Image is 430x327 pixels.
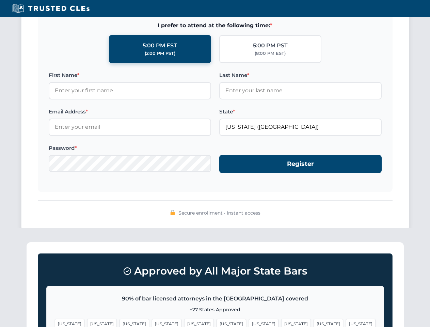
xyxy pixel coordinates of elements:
[253,41,288,50] div: 5:00 PM PST
[49,108,211,116] label: Email Address
[143,41,177,50] div: 5:00 PM EST
[46,262,384,280] h3: Approved by All Major State Bars
[219,82,382,99] input: Enter your last name
[55,306,376,313] p: +27 States Approved
[255,50,286,57] div: (8:00 PM EST)
[10,3,92,14] img: Trusted CLEs
[219,71,382,79] label: Last Name
[145,50,175,57] div: (2:00 PM PST)
[49,119,211,136] input: Enter your email
[49,71,211,79] label: First Name
[55,294,376,303] p: 90% of bar licensed attorneys in the [GEOGRAPHIC_DATA] covered
[178,209,260,217] span: Secure enrollment • Instant access
[219,155,382,173] button: Register
[49,21,382,30] span: I prefer to attend at the following time:
[219,119,382,136] input: Florida (FL)
[49,144,211,152] label: Password
[219,108,382,116] label: State
[170,210,175,215] img: 🔒
[49,82,211,99] input: Enter your first name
